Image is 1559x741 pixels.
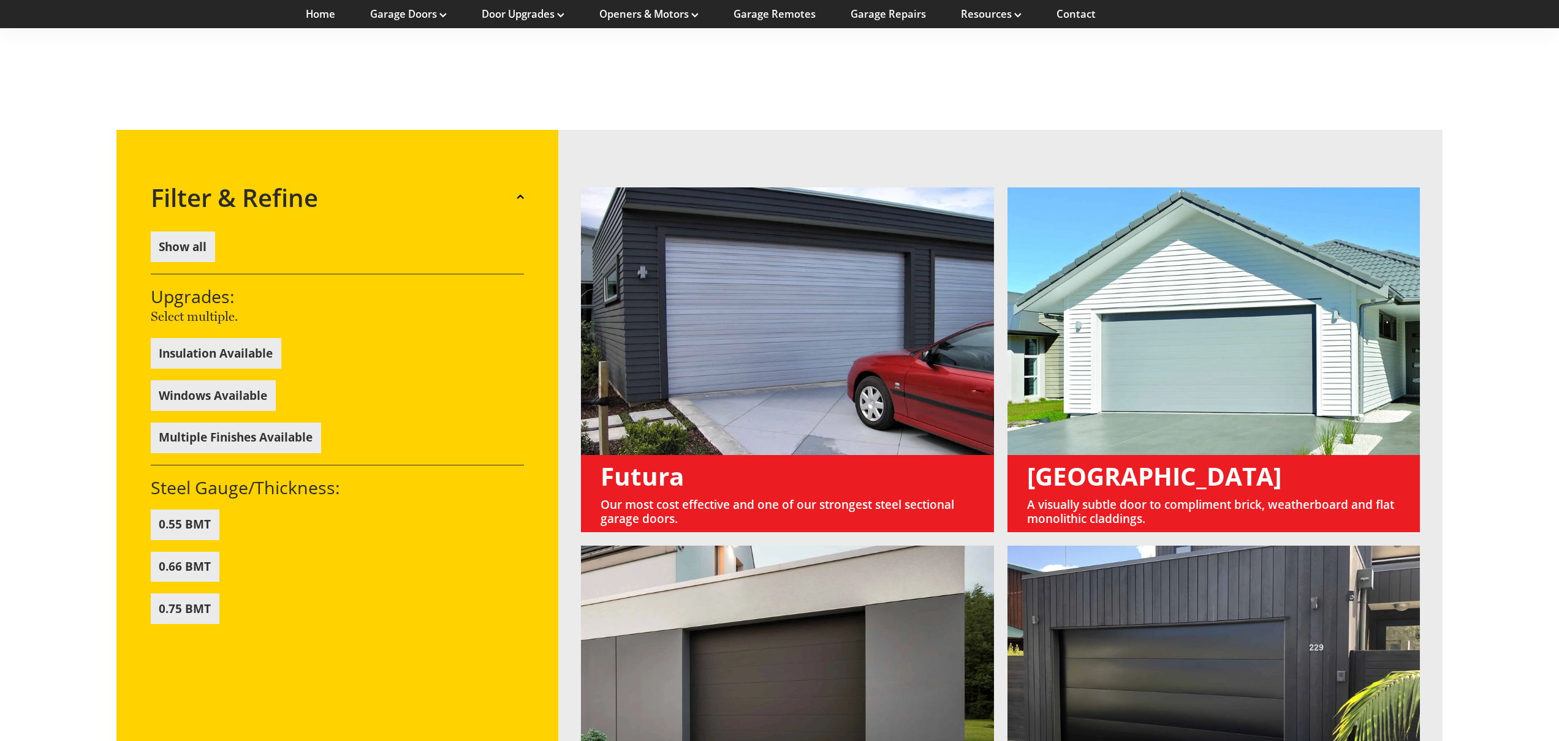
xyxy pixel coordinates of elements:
p: Select multiple. [151,307,525,326]
button: 0.55 BMT [151,510,219,540]
button: 0.75 BMT [151,593,219,624]
button: Windows Available [151,380,276,411]
h3: Steel Gauge/Thickness: [151,477,525,498]
h3: Upgrades: [151,286,525,307]
a: Resources [961,7,1022,21]
a: Contact [1056,7,1096,21]
button: Insulation Available [151,338,281,369]
button: 0.66 BMT [151,552,219,582]
a: Door Upgrades [482,7,564,21]
a: Openers & Motors [599,7,699,21]
a: Garage Remotes [734,7,816,21]
a: Garage Doors [370,7,447,21]
a: Garage Repairs [851,7,926,21]
a: Home [306,7,335,21]
button: Multiple Finishes Available [151,423,321,453]
h2: Filter & Refine [151,183,318,213]
button: Show all [151,231,215,262]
